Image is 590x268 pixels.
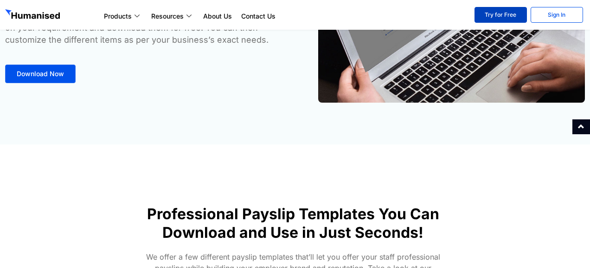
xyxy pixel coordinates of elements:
a: Download Now [5,65,76,83]
img: GetHumanised Logo [5,9,62,21]
a: Try for Free [475,7,527,23]
a: Contact Us [237,11,280,22]
a: Resources [147,11,199,22]
a: Sign In [531,7,583,23]
h1: Professional Payslip Templates You Can Download and Use in Just Seconds! [130,205,456,242]
span: Download Now [17,71,64,77]
a: About Us [199,11,237,22]
a: Products [99,11,147,22]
